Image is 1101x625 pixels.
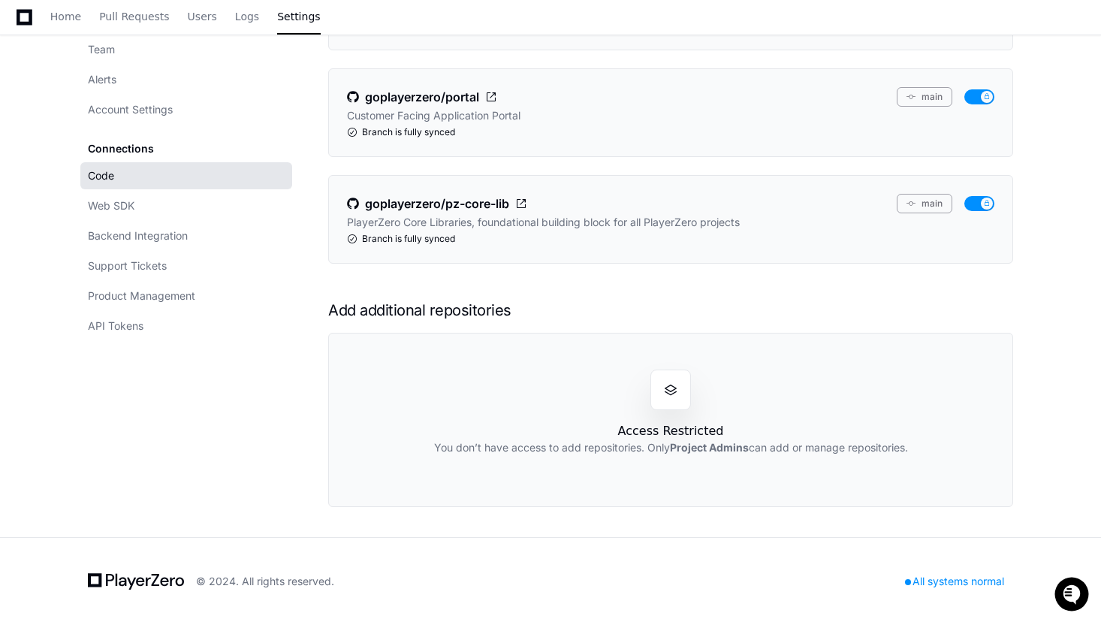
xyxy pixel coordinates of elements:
[80,192,292,219] a: Web SDK
[88,42,115,57] span: Team
[347,87,497,107] a: goplayerzero/portal
[15,112,42,139] img: 1736555170064-99ba0984-63c1-480f-8ee9-699278ef63ed
[670,441,749,454] strong: Project Admins
[88,168,114,183] span: Code
[347,233,994,245] div: Branch is fully synced
[80,282,292,309] a: Product Management
[80,36,292,63] a: Team
[106,157,182,169] a: Powered byPylon
[897,194,952,213] button: main
[365,88,479,106] span: goplayerzero/portal
[897,87,952,107] button: main
[88,258,167,273] span: Support Tickets
[347,215,740,230] p: PlayerZero Core Libraries, foundational building block for all PlayerZero projects
[896,571,1013,592] div: All systems normal
[88,72,116,87] span: Alerts
[196,574,334,589] div: © 2024. All rights reserved.
[347,108,520,123] p: Customer Facing Application Portal
[149,158,182,169] span: Pylon
[618,422,724,440] h1: Access Restricted
[80,312,292,340] a: API Tokens
[88,198,134,213] span: Web SDK
[255,116,273,134] button: Start new chat
[51,112,246,127] div: Start new chat
[277,12,320,21] span: Settings
[15,15,45,45] img: PlayerZero
[1053,575,1093,616] iframe: Open customer support
[434,440,908,455] h2: You don’t have access to add repositories. Only can add or manage repositories.
[80,96,292,123] a: Account Settings
[88,319,143,334] span: API Tokens
[80,252,292,279] a: Support Tickets
[99,12,169,21] span: Pull Requests
[328,300,1013,321] h1: Add additional repositories
[51,127,196,139] div: We're offline, we'll be back soon
[80,162,292,189] a: Code
[80,66,292,93] a: Alerts
[188,12,217,21] span: Users
[365,195,509,213] span: goplayerzero/pz-core-lib
[347,126,994,138] div: Branch is fully synced
[235,12,259,21] span: Logs
[15,60,273,84] div: Welcome
[80,222,292,249] a: Backend Integration
[88,228,188,243] span: Backend Integration
[88,102,173,117] span: Account Settings
[88,288,195,303] span: Product Management
[347,194,527,213] a: goplayerzero/pz-core-lib
[50,12,81,21] span: Home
